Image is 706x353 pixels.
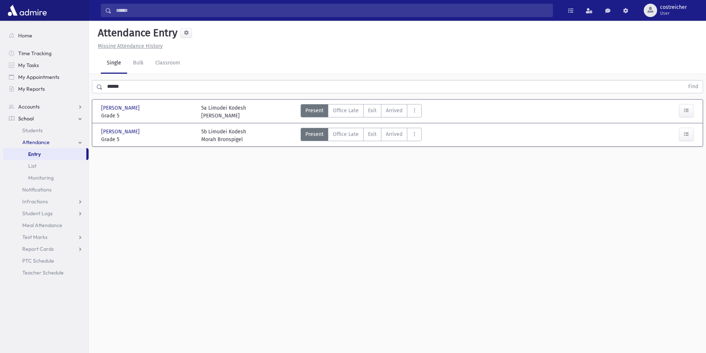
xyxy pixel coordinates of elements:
[3,184,89,196] a: Notifications
[18,74,59,80] span: My Appointments
[22,269,64,276] span: Teacher Schedule
[305,130,324,138] span: Present
[3,59,89,71] a: My Tasks
[28,151,41,157] span: Entry
[3,243,89,255] a: Report Cards
[18,86,45,92] span: My Reports
[18,32,32,39] span: Home
[18,103,40,110] span: Accounts
[368,130,377,138] span: Exit
[22,234,47,240] span: Test Marks
[22,127,43,134] span: Students
[3,172,89,184] a: Monitoring
[98,43,163,49] u: Missing Attendance History
[333,130,359,138] span: Office Late
[101,53,127,74] a: Single
[22,222,62,229] span: Meal Attendance
[3,30,89,41] a: Home
[101,104,141,112] span: [PERSON_NAME]
[127,53,149,74] a: Bulk
[22,257,54,264] span: PTC Schedule
[28,174,54,181] span: Monitoring
[18,62,39,69] span: My Tasks
[333,107,359,114] span: Office Late
[684,80,703,93] button: Find
[3,47,89,59] a: Time Tracking
[3,71,89,83] a: My Appointments
[3,101,89,113] a: Accounts
[3,160,89,172] a: List
[3,83,89,95] a: My Reports
[22,198,48,205] span: Infractions
[660,4,687,10] span: costreicher
[101,112,194,120] span: Grade 5
[18,115,34,122] span: School
[101,136,194,143] span: Grade 5
[149,53,186,74] a: Classroom
[95,43,163,49] a: Missing Attendance History
[301,104,422,120] div: AttTypes
[3,255,89,267] a: PTC Schedule
[3,207,89,219] a: Student Logs
[112,4,553,17] input: Search
[18,50,52,57] span: Time Tracking
[3,267,89,279] a: Teacher Schedule
[305,107,324,114] span: Present
[3,219,89,231] a: Meal Attendance
[22,246,54,252] span: Report Cards
[301,128,422,143] div: AttTypes
[386,107,402,114] span: Arrived
[201,128,246,143] div: 5b Limudei Kodesh Morah Bronspigel
[95,27,178,39] h5: Attendance Entry
[22,139,50,146] span: Attendance
[3,196,89,207] a: Infractions
[22,186,52,193] span: Notifications
[101,128,141,136] span: [PERSON_NAME]
[368,107,377,114] span: Exit
[3,124,89,136] a: Students
[22,210,53,217] span: Student Logs
[3,113,89,124] a: School
[660,10,687,16] span: User
[386,130,402,138] span: Arrived
[28,163,36,169] span: List
[3,231,89,243] a: Test Marks
[6,3,49,18] img: AdmirePro
[201,104,246,120] div: 5a Limudei Kodesh [PERSON_NAME]
[3,136,89,148] a: Attendance
[3,148,86,160] a: Entry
